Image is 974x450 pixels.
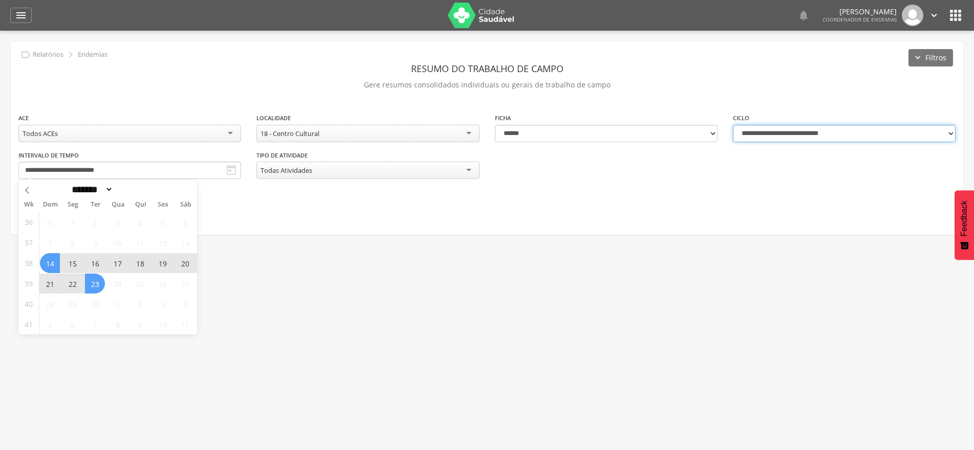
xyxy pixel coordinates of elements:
[40,212,60,232] span: Agosto 31, 2025
[18,78,956,92] p: Gere resumos consolidados individuais ou gerais de trabalho de campo
[175,201,197,208] span: Sáb
[62,253,82,273] span: Setembro 15, 2025
[25,253,33,273] span: 38
[175,274,195,294] span: Setembro 27, 2025
[107,212,127,232] span: Setembro 3, 2025
[823,16,897,23] span: Coordenador de Endemias
[18,114,29,122] label: ACE
[130,212,150,232] span: Setembro 4, 2025
[62,274,82,294] span: Setembro 22, 2025
[25,233,33,253] span: 37
[85,314,105,334] span: Outubro 7, 2025
[960,200,969,236] span: Feedback
[928,5,940,26] a: 
[256,114,291,122] label: Localidade
[130,253,150,273] span: Setembro 18, 2025
[85,233,105,253] span: Setembro 9, 2025
[18,197,39,212] span: Wk
[823,8,897,15] p: [PERSON_NAME]
[130,314,150,334] span: Outubro 9, 2025
[25,314,33,334] span: 41
[85,274,105,294] span: Setembro 23, 2025
[10,8,32,23] a: 
[175,314,195,334] span: Outubro 11, 2025
[153,212,172,232] span: Setembro 5, 2025
[15,9,27,21] i: 
[261,129,319,138] div: 18 - Centro Cultural
[130,294,150,314] span: Outubro 2, 2025
[153,294,172,314] span: Outubro 3, 2025
[130,233,150,253] span: Setembro 11, 2025
[78,51,107,59] p: Endemias
[61,201,84,208] span: Seg
[797,9,810,21] i: 
[40,253,60,273] span: Setembro 14, 2025
[84,201,106,208] span: Ter
[113,184,147,195] input: Year
[18,151,79,160] label: Intervalo de Tempo
[947,7,964,24] i: 
[733,114,749,122] label: Ciclo
[175,253,195,273] span: Setembro 20, 2025
[62,294,82,314] span: Setembro 29, 2025
[129,201,152,208] span: Qui
[106,201,129,208] span: Qua
[69,184,114,195] select: Month
[20,49,31,60] i: 
[40,294,60,314] span: Setembro 28, 2025
[107,314,127,334] span: Outubro 8, 2025
[18,59,956,78] header: Resumo do Trabalho de Campo
[25,212,33,232] span: 36
[107,253,127,273] span: Setembro 17, 2025
[25,274,33,294] span: 39
[175,212,195,232] span: Setembro 6, 2025
[928,10,940,21] i: 
[175,294,195,314] span: Outubro 4, 2025
[65,49,76,60] i: 
[153,253,172,273] span: Setembro 19, 2025
[40,314,60,334] span: Outubro 5, 2025
[25,294,33,314] span: 40
[261,166,312,175] div: Todas Atividades
[40,233,60,253] span: Setembro 7, 2025
[39,201,61,208] span: Dom
[955,190,974,260] button: Feedback - Mostrar pesquisa
[153,233,172,253] span: Setembro 12, 2025
[85,294,105,314] span: Setembro 30, 2025
[85,253,105,273] span: Setembro 16, 2025
[23,129,58,138] div: Todos ACEs
[107,274,127,294] span: Setembro 24, 2025
[256,151,308,160] label: Tipo de Atividade
[175,233,195,253] span: Setembro 13, 2025
[62,233,82,253] span: Setembro 8, 2025
[62,212,82,232] span: Setembro 1, 2025
[153,274,172,294] span: Setembro 26, 2025
[495,114,511,122] label: Ficha
[908,49,953,66] button: Filtros
[62,314,82,334] span: Outubro 6, 2025
[153,314,172,334] span: Outubro 10, 2025
[225,164,237,176] i: 
[152,201,175,208] span: Sex
[797,5,810,26] a: 
[107,233,127,253] span: Setembro 10, 2025
[85,212,105,232] span: Setembro 2, 2025
[130,274,150,294] span: Setembro 25, 2025
[40,274,60,294] span: Setembro 21, 2025
[107,294,127,314] span: Outubro 1, 2025
[33,51,63,59] p: Relatórios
